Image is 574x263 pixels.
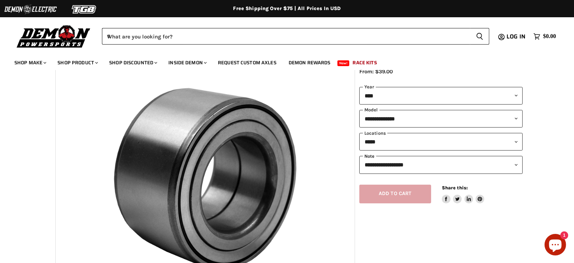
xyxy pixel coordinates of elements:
span: Share this: [442,185,468,190]
input: When autocomplete results are available use up and down arrows to review and enter to select [102,28,470,45]
aside: Share this: [442,185,485,204]
span: New! [337,60,350,66]
a: Request Custom Axles [213,55,282,70]
span: $0.00 [543,33,556,40]
button: Search [470,28,489,45]
a: $0.00 [530,31,560,42]
a: Demon Rewards [283,55,336,70]
img: TGB Logo 2 [57,3,111,16]
inbox-online-store-chat: Shopify online store chat [542,234,568,257]
form: Product [102,28,489,45]
img: Demon Powersports [14,23,93,49]
a: Shop Product [52,55,102,70]
a: Shop Discounted [104,55,162,70]
select: modal-name [359,110,523,128]
select: year [359,87,523,105]
a: Race Kits [347,55,382,70]
select: keys [359,133,523,151]
a: Shop Make [9,55,51,70]
img: Demon Electric Logo 2 [4,3,57,16]
a: Inside Demon [163,55,211,70]
select: keys [359,156,523,174]
span: Log in [507,32,526,41]
span: From: $39.00 [359,68,393,75]
a: Log in [503,33,530,40]
ul: Main menu [9,52,554,70]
